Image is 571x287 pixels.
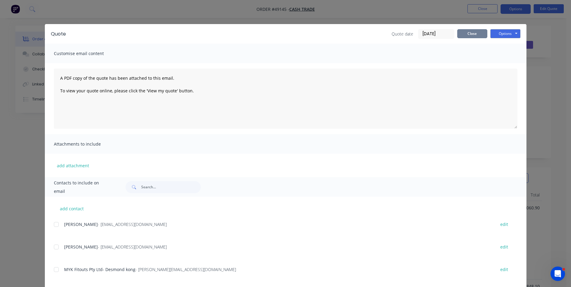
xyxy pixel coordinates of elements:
[141,181,201,193] input: Search...
[135,267,236,272] span: - [PERSON_NAME][EMAIL_ADDRESS][DOMAIN_NAME]
[551,267,565,281] iframe: Intercom live chat
[54,179,111,196] span: Contacts to include on email
[64,221,98,227] span: [PERSON_NAME]
[54,69,517,129] textarea: A PDF copy of the quote has been attached to this email. To view your quote online, please click ...
[64,267,135,272] span: MYK Fitouts Pty Ltd- Desmond kong
[497,243,512,251] button: edit
[497,220,512,228] button: edit
[490,29,520,38] button: Options
[54,49,120,58] span: Customise email content
[51,30,66,38] div: Quote
[392,31,413,37] span: Quote date
[98,244,167,250] span: - [EMAIL_ADDRESS][DOMAIN_NAME]
[54,140,120,148] span: Attachments to include
[457,29,487,38] button: Close
[64,244,98,250] span: [PERSON_NAME]
[54,161,92,170] button: add attachment
[497,265,512,273] button: edit
[54,204,90,213] button: add contact
[98,221,167,227] span: - [EMAIL_ADDRESS][DOMAIN_NAME]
